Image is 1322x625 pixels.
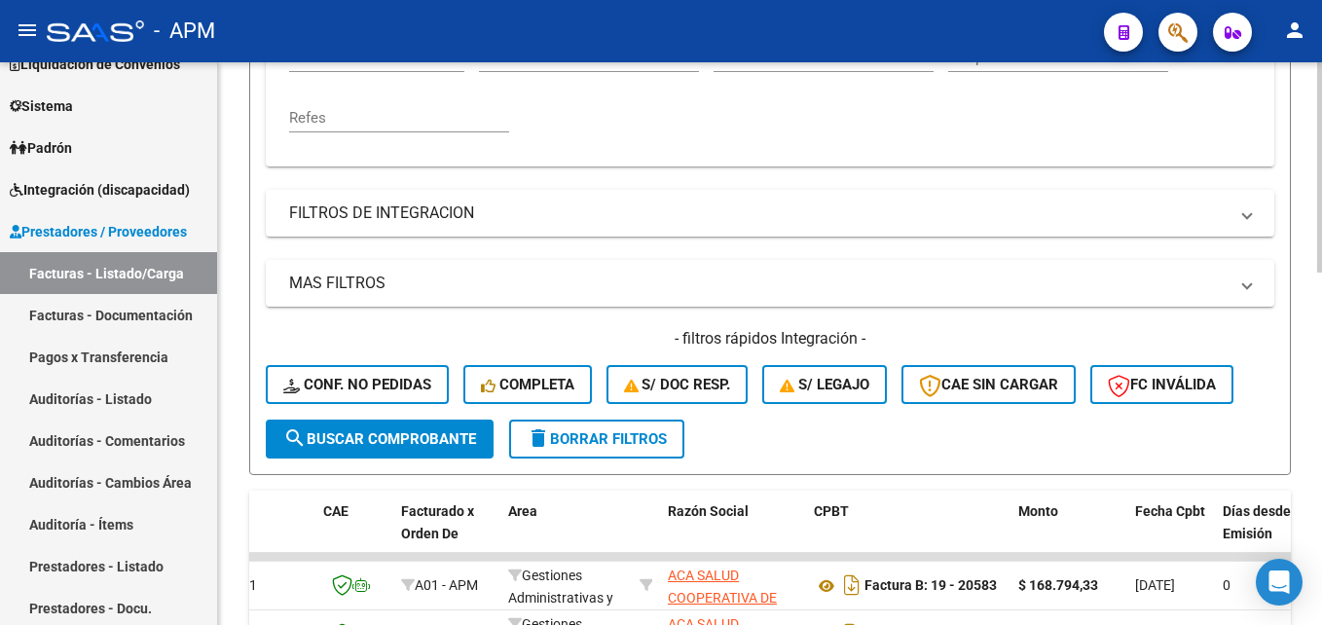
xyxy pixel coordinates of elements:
mat-expansion-panel-header: FILTROS DE INTEGRACION [266,190,1274,237]
datatable-header-cell: Area [500,491,632,576]
span: 0 [1223,577,1230,593]
span: Liquidación de Convenios [10,54,180,75]
mat-icon: delete [527,426,550,450]
strong: $ 168.794,33 [1018,577,1098,593]
button: Conf. no pedidas [266,365,449,404]
datatable-header-cell: Razón Social [660,491,806,576]
mat-icon: person [1283,18,1306,42]
mat-panel-title: FILTROS DE INTEGRACION [289,202,1228,224]
span: CPBT [814,503,849,519]
button: Buscar Comprobante [266,420,494,459]
span: CAE [323,503,349,519]
span: Fecha Cpbt [1135,503,1205,519]
span: Razón Social [668,503,749,519]
datatable-header-cell: Fecha Cpbt [1127,491,1215,576]
span: Completa [481,376,574,393]
span: Padrón [10,137,72,159]
span: Prestadores / Proveedores [10,221,187,242]
button: S/ legajo [762,365,887,404]
span: Borrar Filtros [527,430,667,448]
button: CAE SIN CARGAR [901,365,1076,404]
datatable-header-cell: CPBT [806,491,1010,576]
span: FC Inválida [1108,376,1216,393]
span: Buscar Comprobante [283,430,476,448]
h4: - filtros rápidos Integración - [266,328,1274,349]
datatable-header-cell: Días desde Emisión [1215,491,1303,576]
span: Integración (discapacidad) [10,179,190,201]
mat-icon: menu [16,18,39,42]
button: S/ Doc Resp. [606,365,749,404]
i: Descargar documento [839,570,864,601]
div: Open Intercom Messenger [1256,559,1303,606]
span: - APM [154,10,215,53]
span: S/ Doc Resp. [624,376,731,393]
span: Area [508,503,537,519]
span: Monto [1018,503,1058,519]
span: [DATE] [1135,577,1175,593]
button: Completa [463,365,592,404]
span: Días desde Emisión [1223,503,1291,541]
span: A01 - APM [415,577,478,593]
button: FC Inválida [1090,365,1233,404]
span: Facturado x Orden De [401,503,474,541]
datatable-header-cell: ID [218,491,315,576]
mat-icon: search [283,426,307,450]
button: Borrar Filtros [509,420,684,459]
mat-panel-title: MAS FILTROS [289,273,1228,294]
div: 30604958640 [668,565,798,606]
mat-expansion-panel-header: MAS FILTROS [266,260,1274,307]
datatable-header-cell: Monto [1010,491,1127,576]
span: S/ legajo [780,376,869,393]
datatable-header-cell: CAE [315,491,393,576]
datatable-header-cell: Facturado x Orden De [393,491,500,576]
span: CAE SIN CARGAR [919,376,1058,393]
span: Sistema [10,95,73,117]
span: Conf. no pedidas [283,376,431,393]
strong: Factura B: 19 - 20583 [864,578,997,594]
